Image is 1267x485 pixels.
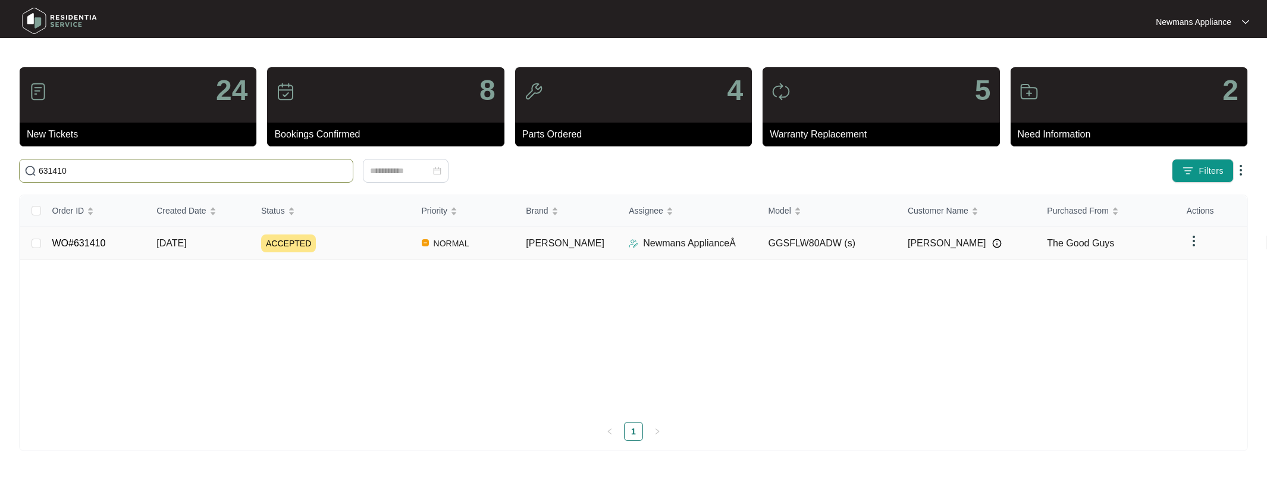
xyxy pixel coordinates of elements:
[422,204,448,217] span: Priority
[648,422,667,441] button: right
[1037,195,1177,227] th: Purchased From
[908,204,968,217] span: Customer Name
[276,82,295,101] img: icon
[770,127,999,142] p: Warranty Replacement
[261,234,316,252] span: ACCEPTED
[24,165,36,177] img: search-icon
[648,422,667,441] li: Next Page
[908,236,986,251] span: [PERSON_NAME]
[1018,127,1247,142] p: Need Information
[516,195,619,227] th: Brand
[1234,163,1248,177] img: dropdown arrow
[1242,19,1249,25] img: dropdown arrow
[147,195,252,227] th: Created Date
[643,236,736,251] p: Newmans ApplianceÂ
[606,428,613,435] span: left
[422,239,429,246] img: Vercel Logo
[619,195,758,227] th: Assignee
[1156,16,1231,28] p: Newmans Appliance
[975,76,991,105] p: 5
[522,127,752,142] p: Parts Ordered
[759,195,898,227] th: Model
[29,82,48,101] img: icon
[624,422,643,441] li: 1
[526,238,604,248] span: [PERSON_NAME]
[27,127,256,142] p: New Tickets
[412,195,517,227] th: Priority
[156,204,206,217] span: Created Date
[52,204,84,217] span: Order ID
[216,76,247,105] p: 24
[479,76,495,105] p: 8
[18,3,101,39] img: residentia service logo
[898,195,1037,227] th: Customer Name
[1222,76,1238,105] p: 2
[1177,195,1247,227] th: Actions
[1047,238,1114,248] span: The Good Guys
[629,204,663,217] span: Assignee
[992,239,1002,248] img: Info icon
[1047,204,1108,217] span: Purchased From
[261,204,285,217] span: Status
[156,238,186,248] span: [DATE]
[52,238,105,248] a: WO#631410
[772,82,791,101] img: icon
[429,236,474,251] span: NORMAL
[42,195,147,227] th: Order ID
[252,195,412,227] th: Status
[625,423,642,440] a: 1
[524,82,543,101] img: icon
[600,422,619,441] li: Previous Page
[1182,165,1194,177] img: filter icon
[274,127,504,142] p: Bookings Confirmed
[1187,234,1201,248] img: dropdown arrow
[1172,159,1234,183] button: filter iconFilters
[1199,165,1224,177] span: Filters
[39,164,348,177] input: Search by Order Id, Assignee Name, Customer Name, Brand and Model
[1020,82,1039,101] img: icon
[759,227,898,260] td: GGSFLW80ADW (s)
[600,422,619,441] button: left
[769,204,791,217] span: Model
[629,239,638,248] img: Assigner Icon
[654,428,661,435] span: right
[727,76,743,105] p: 4
[526,204,548,217] span: Brand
